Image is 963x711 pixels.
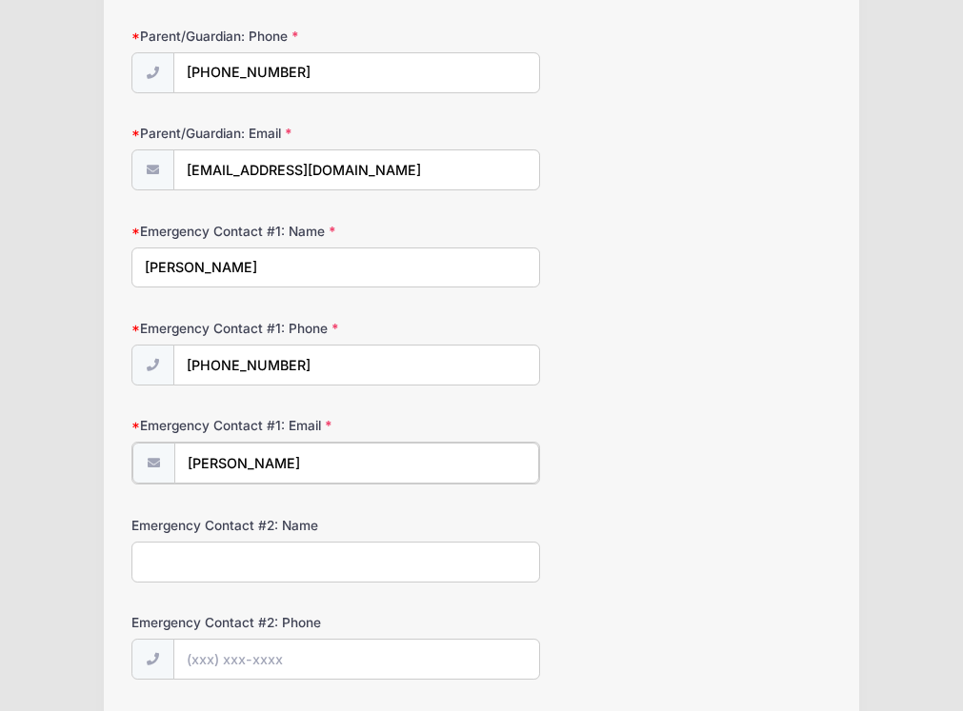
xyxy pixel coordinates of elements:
label: Parent/Guardian: Phone [131,27,365,46]
input: (xxx) xxx-xxxx [173,639,540,680]
input: email@email.com [174,443,539,484]
label: Emergency Contact #2: Phone [131,613,365,632]
input: email@email.com [173,149,540,190]
label: Emergency Contact #1: Name [131,222,365,241]
label: Emergency Contact #1: Phone [131,319,365,338]
label: Parent/Guardian: Email [131,124,365,143]
label: Emergency Contact #2: Name [131,516,365,535]
input: (xxx) xxx-xxxx [173,345,540,385]
label: Emergency Contact #1: Email [131,416,365,435]
input: (xxx) xxx-xxxx [173,52,540,93]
